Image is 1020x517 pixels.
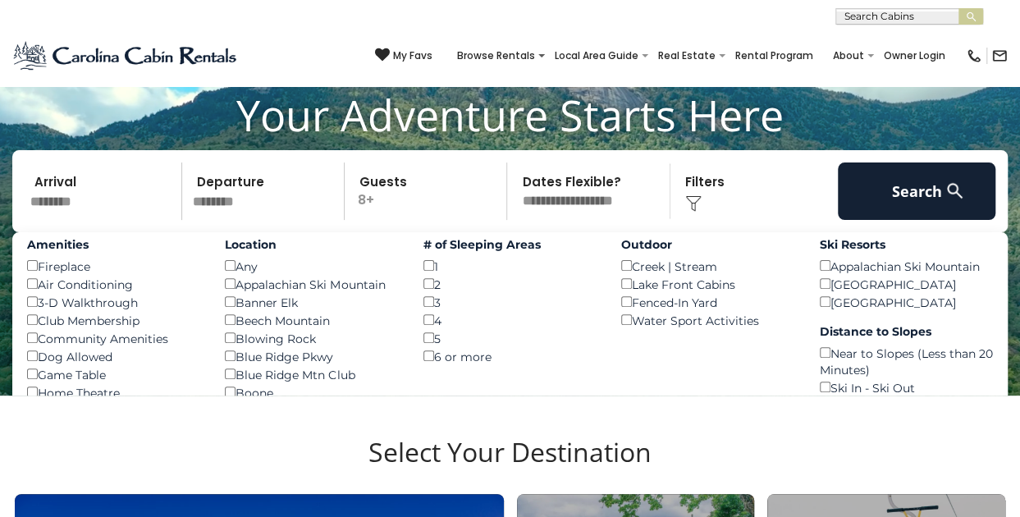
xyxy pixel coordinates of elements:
[225,257,398,275] div: Any
[27,347,200,365] div: Dog Allowed
[650,44,724,67] a: Real Estate
[27,293,200,311] div: 3-D Walkthrough
[991,48,1008,64] img: mail-regular-black.png
[820,323,993,340] label: Distance to Slopes
[12,437,1008,494] h3: Select Your Destination
[423,293,597,311] div: 3
[225,329,398,347] div: Blowing Rock
[27,365,200,383] div: Game Table
[27,275,200,293] div: Air Conditioning
[685,195,702,212] img: filter--v1.png
[838,162,995,220] button: Search
[820,275,993,293] div: [GEOGRAPHIC_DATA]
[27,236,200,253] label: Amenities
[225,383,398,401] div: Boone
[727,44,821,67] a: Rental Program
[225,365,398,383] div: Blue Ridge Mtn Club
[12,89,1008,140] h1: Your Adventure Starts Here
[393,48,432,63] span: My Favs
[225,347,398,365] div: Blue Ridge Pkwy
[825,44,872,67] a: About
[820,344,993,378] div: Near to Slopes (Less than 20 Minutes)
[621,311,794,329] div: Water Sport Activities
[423,257,597,275] div: 1
[225,293,398,311] div: Banner Elk
[225,311,398,329] div: Beech Mountain
[12,39,240,72] img: Blue-2.png
[27,257,200,275] div: Fireplace
[621,293,794,311] div: Fenced-In Yard
[350,162,506,220] p: 8+
[423,329,597,347] div: 5
[423,347,597,365] div: 6 or more
[621,257,794,275] div: Creek | Stream
[27,383,200,401] div: Home Theatre
[225,275,398,293] div: Appalachian Ski Mountain
[423,311,597,329] div: 4
[820,293,993,311] div: [GEOGRAPHIC_DATA]
[820,236,993,253] label: Ski Resorts
[820,257,993,275] div: Appalachian Ski Mountain
[27,329,200,347] div: Community Amenities
[449,44,543,67] a: Browse Rentals
[423,236,597,253] label: # of Sleeping Areas
[876,44,954,67] a: Owner Login
[547,44,647,67] a: Local Area Guide
[945,181,965,201] img: search-regular-white.png
[375,48,432,64] a: My Favs
[621,236,794,253] label: Outdoor
[621,275,794,293] div: Lake Front Cabins
[820,378,993,396] div: Ski In - Ski Out
[27,311,200,329] div: Club Membership
[423,275,597,293] div: 2
[966,48,982,64] img: phone-regular-black.png
[225,236,398,253] label: Location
